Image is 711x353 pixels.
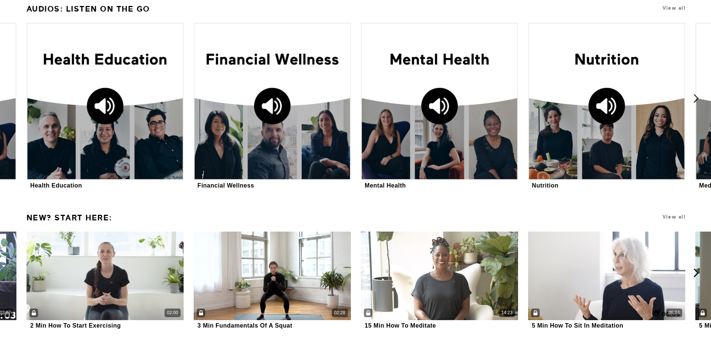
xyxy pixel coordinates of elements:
a: View all [662,214,686,220]
a: View all [662,5,686,11]
a: 5 Min How To Sit In Meditation05:045 Min How To Sit In Meditation [528,232,685,330]
div: 05:04 [668,310,680,316]
div: 14:23 [501,310,512,316]
div: 3 Min Fundamentals Of A Squat [197,322,292,329]
div: Nutrition [532,182,558,189]
div: 02:00 [167,310,178,316]
div: 15 Min How To Meditate [365,322,436,329]
div: 2 Min How To Start Exercising [30,322,121,329]
a: Financial WellnessFinancial Wellness [194,23,351,190]
div: Health Education [30,182,82,189]
a: 2 Min How To Start Exercising02:002 Min How To Start Exercising [26,232,184,330]
a: 15 Min How To Meditate14:2315 Min How To Meditate [361,232,518,330]
div: 02:28 [334,310,345,316]
div: Mental Health [365,182,406,189]
a: Health EducationHealth Education [26,23,184,190]
div: Financial Wellness [197,182,254,189]
a: Mental HealthMental Health [361,23,518,190]
div: 5 Min How To Sit In Meditation [532,322,623,329]
a: New? Start here: [26,210,112,226]
a: NutritionNutrition [528,23,685,190]
a: Audios: Listen On the Go [26,1,150,17]
a: 3 Min Fundamentals Of A Squat02:283 Min Fundamentals Of A Squat [194,232,351,330]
